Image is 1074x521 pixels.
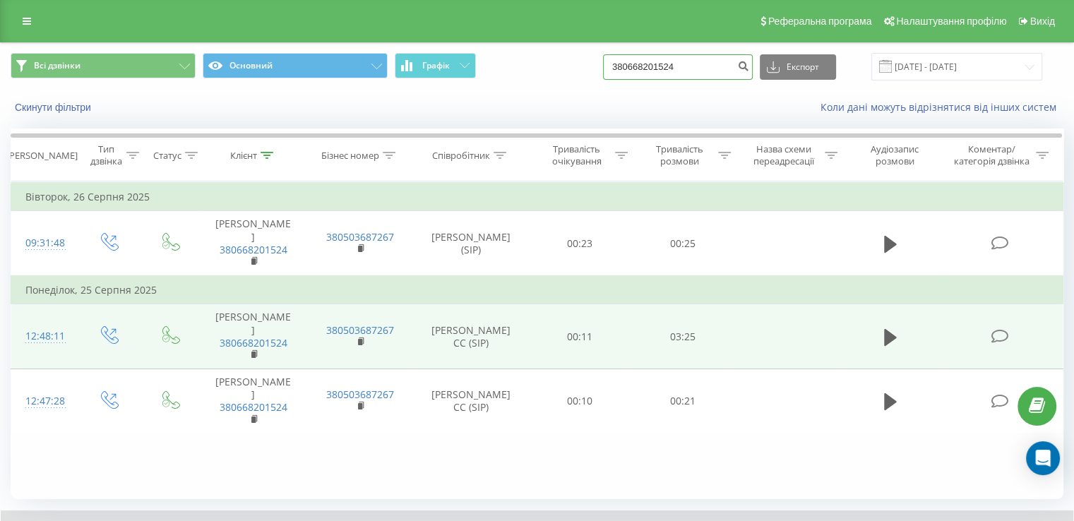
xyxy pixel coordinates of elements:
td: 00:11 [529,304,631,369]
button: Скинути фільтри [11,101,98,114]
button: Всі дзвінки [11,53,196,78]
a: 380668201524 [220,400,287,414]
div: [PERSON_NAME] [6,150,78,162]
td: [PERSON_NAME] CC (SIP) [414,304,529,369]
button: Графік [395,53,476,78]
div: Open Intercom Messenger [1026,441,1060,475]
div: 09:31:48 [25,229,63,257]
td: 00:25 [631,211,734,276]
td: [PERSON_NAME] [200,211,306,276]
div: Тривалість очікування [542,143,612,167]
td: 03:25 [631,304,734,369]
div: Коментар/категорія дзвінка [950,143,1032,167]
span: Реферальна програма [768,16,872,27]
a: 380668201524 [220,243,287,256]
div: Тривалість розмови [644,143,715,167]
td: [PERSON_NAME] [200,369,306,434]
div: Статус [153,150,181,162]
div: Бізнес номер [321,150,379,162]
span: Вихід [1030,16,1055,27]
div: Аудіозапис розмови [854,143,936,167]
span: Налаштування профілю [896,16,1006,27]
td: 00:21 [631,369,734,434]
td: Понеділок, 25 Серпня 2025 [11,276,1063,304]
span: Всі дзвінки [34,60,80,71]
a: 380503687267 [326,323,394,337]
td: [PERSON_NAME] (SIP) [414,211,529,276]
div: Клієнт [230,150,257,162]
span: Графік [422,61,450,71]
a: 380668201524 [220,336,287,349]
div: Тип дзвінка [89,143,122,167]
a: 380503687267 [326,230,394,244]
td: 00:10 [529,369,631,434]
a: Коли дані можуть відрізнятися вiд інших систем [821,100,1063,114]
a: 380503687267 [326,388,394,401]
td: [PERSON_NAME] CC (SIP) [414,369,529,434]
div: 12:48:11 [25,323,63,350]
td: 00:23 [529,211,631,276]
div: Співробітник [432,150,490,162]
input: Пошук за номером [603,54,753,80]
td: [PERSON_NAME] [200,304,306,369]
td: Вівторок, 26 Серпня 2025 [11,183,1063,211]
button: Основний [203,53,388,78]
div: 12:47:28 [25,388,63,415]
div: Назва схеми переадресації [747,143,821,167]
button: Експорт [760,54,836,80]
